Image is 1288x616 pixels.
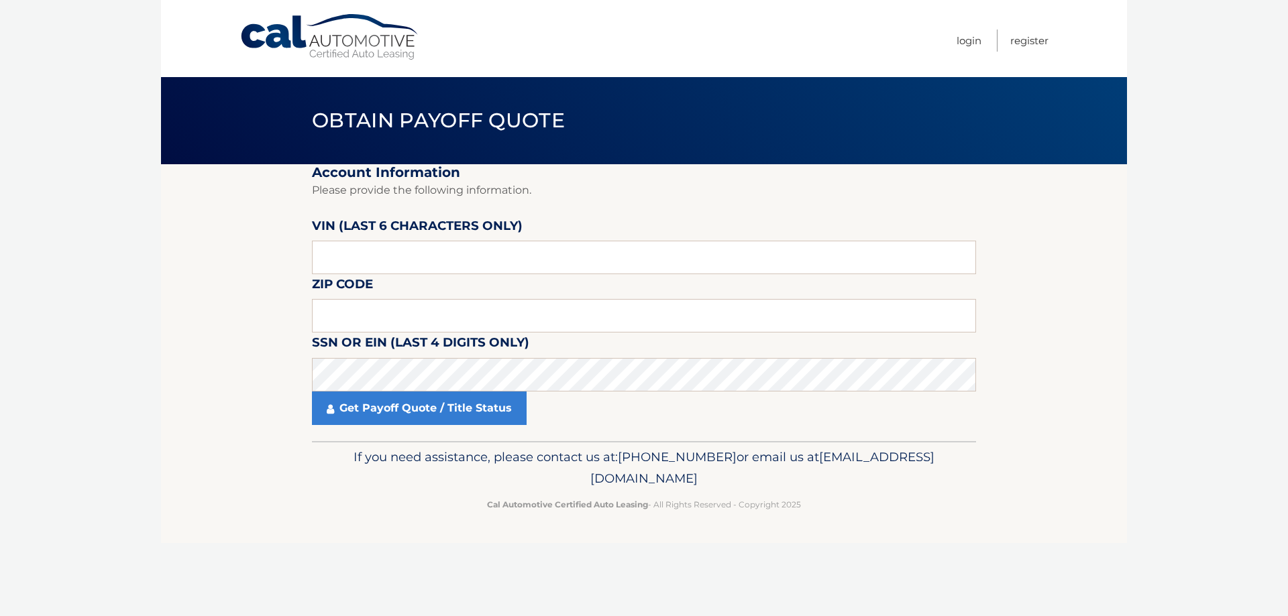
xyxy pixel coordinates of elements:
a: Login [957,29,981,52]
a: Register [1010,29,1049,52]
span: [PHONE_NUMBER] [618,449,737,465]
a: Cal Automotive [239,13,421,61]
label: VIN (last 6 characters only) [312,216,523,241]
strong: Cal Automotive Certified Auto Leasing [487,499,648,509]
h2: Account Information [312,164,976,181]
label: SSN or EIN (last 4 digits only) [312,332,529,357]
label: Zip Code [312,274,373,299]
a: Get Payoff Quote / Title Status [312,391,527,425]
p: - All Rights Reserved - Copyright 2025 [321,497,967,511]
p: If you need assistance, please contact us at: or email us at [321,446,967,489]
p: Please provide the following information. [312,181,976,200]
span: Obtain Payoff Quote [312,108,565,133]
